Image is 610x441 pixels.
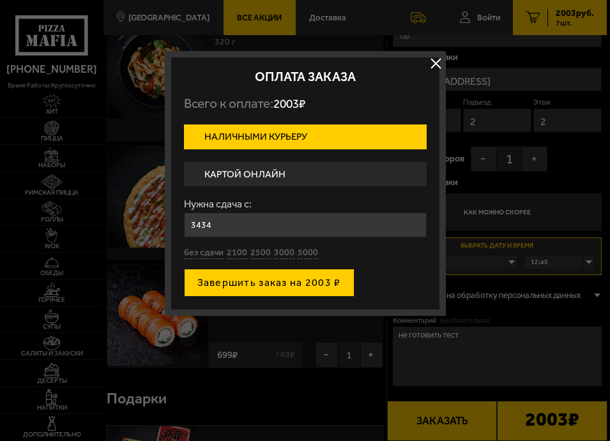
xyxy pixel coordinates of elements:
[227,247,247,259] button: 2100
[184,70,427,83] h2: Оплата заказа
[273,96,305,111] span: 2003 ₽
[184,162,427,187] label: Картой онлайн
[184,269,355,297] button: Завершить заказ на 2003 ₽
[184,199,427,209] label: Нужна сдача с:
[184,247,224,259] button: без сдачи
[184,96,427,112] p: Всего к оплате:
[184,124,427,149] label: Наличными курьеру
[250,247,271,259] button: 2500
[274,247,294,259] button: 3000
[298,247,318,259] button: 5000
